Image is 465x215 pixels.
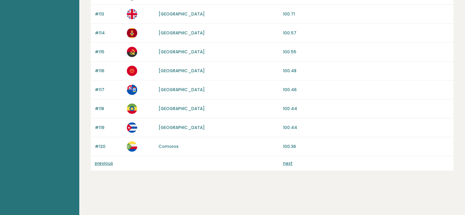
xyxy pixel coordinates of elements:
a: [GEOGRAPHIC_DATA] [159,68,205,74]
p: #116 [95,68,123,74]
p: #115 [95,49,123,55]
a: [GEOGRAPHIC_DATA] [159,11,205,17]
p: #114 [95,30,123,36]
a: [GEOGRAPHIC_DATA] [159,30,205,36]
p: #117 [95,87,123,93]
a: Comoros [159,143,179,149]
a: previous [95,160,113,166]
p: 100.55 [283,49,449,55]
p: 100.46 [283,87,449,93]
p: #119 [95,125,123,131]
p: #118 [95,106,123,112]
img: ao.svg [127,47,137,57]
img: km.svg [127,141,137,152]
img: ky.svg [127,85,137,95]
p: 100.71 [283,11,449,17]
p: 100.44 [283,106,449,112]
p: 100.44 [283,125,449,131]
img: et.svg [127,104,137,114]
a: [GEOGRAPHIC_DATA] [159,87,205,93]
img: cu.svg [127,122,137,133]
a: [GEOGRAPHIC_DATA] [159,49,205,55]
p: 100.36 [283,143,449,150]
img: me.svg [127,28,137,38]
p: #120 [95,143,123,150]
img: kg.svg [127,66,137,76]
p: #113 [95,11,123,17]
p: 100.57 [283,30,449,36]
p: 100.48 [283,68,449,74]
img: gb.svg [127,9,137,19]
a: [GEOGRAPHIC_DATA] [159,125,205,130]
a: [GEOGRAPHIC_DATA] [159,106,205,111]
a: next [283,160,293,166]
